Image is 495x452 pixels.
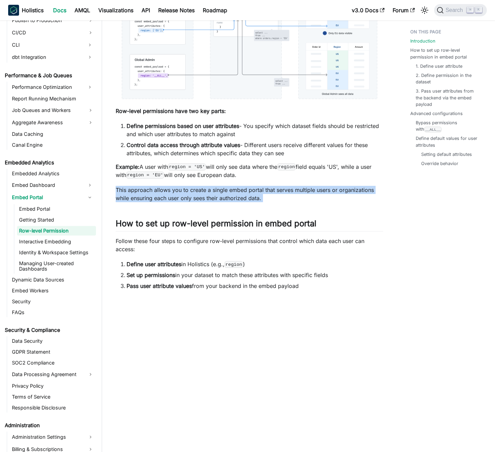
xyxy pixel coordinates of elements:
a: Privacy Policy [10,381,96,391]
a: Visualizations [94,5,137,16]
p: This approach allows you to create a single embed portal that serves multiple users or organizati... [116,186,383,202]
a: Job Queues and Workers [10,105,96,116]
b: Holistics [22,6,44,14]
a: Introduction [410,38,435,44]
button: Expand sidebar category 'Embed Dashboard' [84,180,96,191]
li: - Different users receive different values for these attributes, which determines which specific ... [127,141,383,157]
a: Docs [49,5,70,16]
a: Roadmap [199,5,231,16]
button: Switch between dark and light mode (currently light mode) [419,5,430,16]
a: Setting default attributes [421,151,472,158]
a: HolisticsHolistics [8,5,44,16]
a: Performance & Job Queues [3,71,96,80]
code: __ALL__ [424,127,442,132]
kbd: K [475,7,482,13]
a: CI/CD [10,27,96,38]
a: Security & Compliance [3,325,96,335]
a: Publish to Production [10,15,96,26]
a: Terms of Service [10,392,96,402]
code: region [225,261,243,268]
a: Dynamic Data Sources [10,275,96,285]
strong: Pass user attribute values [127,282,192,289]
a: Embed Portal [17,204,96,214]
a: AMQL [70,5,94,16]
a: Define default values for user attributes [416,135,481,148]
strong: Define permissions based on user attributes [127,123,239,129]
a: SOC2 Compliance [10,358,96,368]
strong: Define user attributes [127,261,181,268]
a: API [137,5,154,16]
a: 3. Pass user attributes from the backend via the embed payload [416,88,481,108]
a: v3.0 Docs [348,5,389,16]
a: Interactive Embedding [17,237,96,246]
a: Row-level Permission [17,226,96,236]
a: dbt Integration [10,52,84,63]
a: Performance Optimization [10,82,84,93]
a: Aggregate Awareness [10,117,96,128]
button: Expand sidebar category 'dbt Integration' [84,52,96,63]
a: Managing User-created Dashboards [17,259,96,274]
a: How to set up row-level permission in embed portal [410,47,484,60]
a: Data Processing Agreement [10,369,96,380]
kbd: ⌘ [467,7,474,13]
code: region [277,163,296,170]
p: Follow these four steps to configure row-level permissions that control which data each user can ... [116,237,383,253]
button: Collapse sidebar category 'Embed Portal' [84,192,96,203]
a: Forum [389,5,419,16]
a: Data Caching [10,129,96,139]
a: Data Security [10,336,96,346]
a: Security [10,297,96,306]
li: - You specify which dataset fields should be restricted and which user attributes to match against [127,122,383,138]
strong: Row-level permissions have two key parts: [116,108,226,114]
a: Embedded Analytics [3,158,96,167]
a: Responsible Disclosure [10,403,96,413]
li: in your dataset to match these attributes with specific fields [127,271,383,279]
strong: Control data access through attribute values [127,142,240,148]
a: Bypass permissions with__ALL__ [416,119,481,132]
a: Embed Workers [10,286,96,295]
strong: Set up permissions [127,272,175,278]
h2: How to set up row-level permission in embed portal [116,219,383,231]
a: 1. Define user attribute [416,63,462,69]
a: Embedded Analytics [10,169,96,178]
a: 2. Define permission in the dataset [416,72,481,85]
a: Identity & Workspace Settings [17,248,96,257]
button: Expand sidebar category 'Performance Optimization' [84,82,96,93]
a: Getting Started [17,215,96,225]
li: from your backend in the embed payload [127,282,383,290]
a: Administration Settings [10,432,96,442]
span: Search [444,7,467,13]
a: Embed Portal [10,192,84,203]
a: GDPR Statement [10,347,96,357]
a: Administration [3,421,96,430]
a: FAQs [10,308,96,317]
a: Override behavior [421,160,458,167]
a: Embed Dashboard [10,180,84,191]
li: in Holistics (e.g., ) [127,260,383,268]
code: region = 'EU' [126,172,164,178]
a: CLI [10,39,84,50]
strong: Example: [116,163,139,170]
a: Report Running Mechanism [10,94,96,103]
a: Canal Engine [10,140,96,150]
code: region = 'US' [168,163,206,170]
p: A user with will only see data where the field equals 'US', while a user with will only see Europ... [116,163,383,179]
a: Release Notes [154,5,199,16]
a: Advanced configurations [410,110,463,117]
img: Holistics [8,5,19,16]
button: Search (Command+K) [434,4,487,16]
button: Expand sidebar category 'CLI' [84,39,96,50]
